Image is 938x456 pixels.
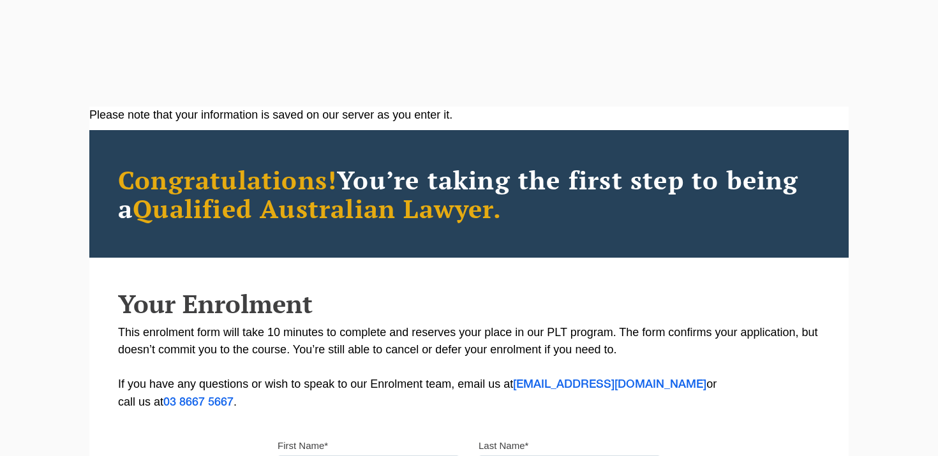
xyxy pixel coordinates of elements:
[479,439,528,452] label: Last Name*
[89,107,849,124] div: Please note that your information is saved on our server as you enter it.
[133,191,502,225] span: Qualified Australian Lawyer.
[118,165,820,223] h2: You’re taking the first step to being a
[118,163,337,196] span: Congratulations!
[118,324,820,411] p: This enrolment form will take 10 minutes to complete and reserves your place in our PLT program. ...
[163,397,234,408] a: 03 8667 5667
[118,290,820,318] h2: Your Enrolment
[278,439,328,452] label: First Name*
[513,379,706,390] a: [EMAIL_ADDRESS][DOMAIN_NAME]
